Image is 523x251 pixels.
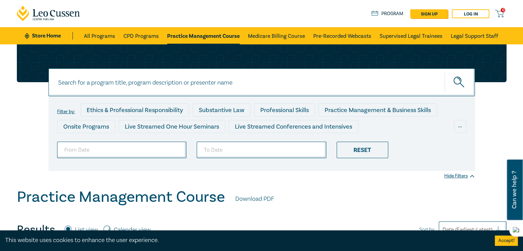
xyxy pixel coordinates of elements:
[380,27,443,44] a: Supervised Legal Trainees
[443,226,444,233] input: Sort by
[419,226,435,233] span: Sort by:
[17,188,225,206] h1: Practice Management Course
[25,32,73,40] a: Store Home
[511,164,517,216] span: Can we help ?
[5,236,484,245] div: This website uses cookies to enhance the user experience.
[75,226,98,234] label: List view
[501,8,505,12] span: 0
[451,27,498,44] a: Legal Support Staff
[57,109,75,114] label: Filter by:
[248,27,305,44] a: Medicare Billing Course
[48,68,475,96] input: Search for a program title, program description or presenter name
[123,27,159,44] a: CPD Programs
[193,103,251,117] div: Substantive Law
[410,9,448,18] a: sign up
[229,120,358,133] div: Live Streamed Conferences and Intensives
[57,120,115,133] div: Onsite Programs
[57,142,187,158] input: From Date
[313,27,371,44] a: Pre-Recorded Webcasts
[444,173,475,179] div: Hide Filters
[371,10,403,18] a: Program
[454,120,466,133] div: ...
[84,27,115,44] a: All Programs
[331,137,394,150] div: National Programs
[119,120,225,133] div: Live Streamed One Hour Seminars
[252,137,327,150] div: 10 CPD Point Packages
[17,223,55,237] h4: Results
[197,142,326,158] input: To Date
[452,9,489,18] a: Log in
[337,142,388,158] div: Reset
[80,103,189,117] div: Ethics & Professional Responsibility
[235,195,274,204] a: Download PDF
[57,137,166,150] div: Live Streamed Practical Workshops
[495,236,518,246] button: Accept cookies
[167,27,240,44] a: Practice Management Course
[318,103,437,117] div: Practice Management & Business Skills
[254,103,315,117] div: Professional Skills
[170,137,249,150] div: Pre-Recorded Webcasts
[114,226,151,234] label: Calendar view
